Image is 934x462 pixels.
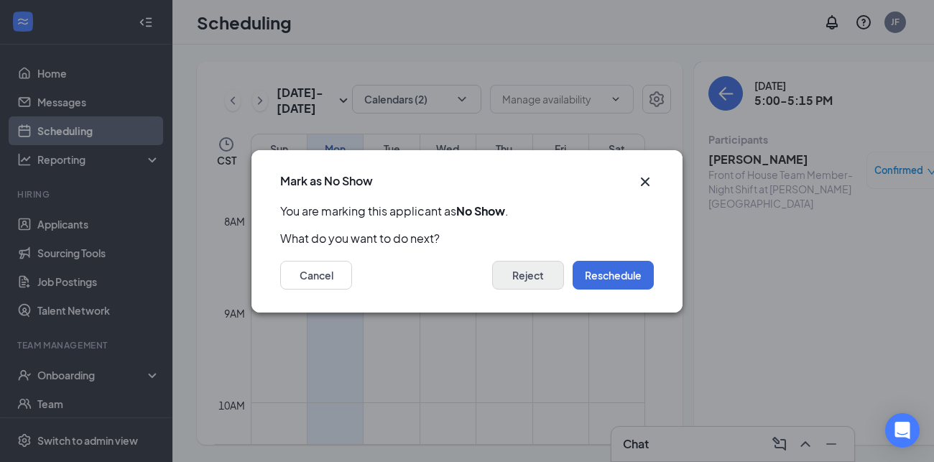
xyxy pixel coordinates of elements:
[637,173,654,190] svg: Cross
[280,203,654,219] p: You are marking this applicant as .
[885,413,920,448] div: Open Intercom Messenger
[280,261,352,290] button: Cancel
[280,231,654,246] p: What do you want to do next?
[637,173,654,190] button: Close
[573,261,654,290] button: Reschedule
[492,261,564,290] button: Reject
[456,203,505,218] b: No Show
[280,173,373,189] h3: Mark as No Show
